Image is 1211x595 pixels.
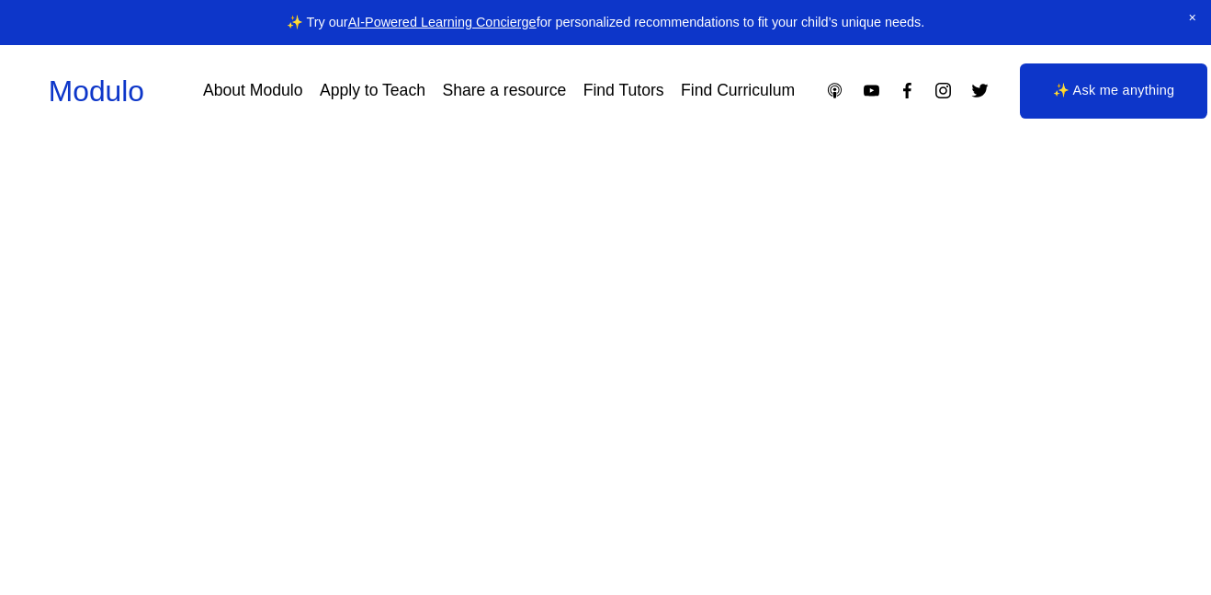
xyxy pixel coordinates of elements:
a: Apple Podcasts [825,81,844,100]
a: Modulo [49,74,144,108]
a: Apply to Teach [320,74,425,107]
a: Facebook [898,81,917,100]
a: Twitter [970,81,990,100]
a: YouTube [862,81,881,100]
a: Find Curriculum [681,74,795,107]
a: AI-Powered Learning Concierge [348,15,537,29]
a: Share a resource [442,74,566,107]
a: About Modulo [203,74,302,107]
a: Find Tutors [583,74,664,107]
a: Instagram [934,81,953,100]
a: ✨ Ask me anything [1020,63,1208,119]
